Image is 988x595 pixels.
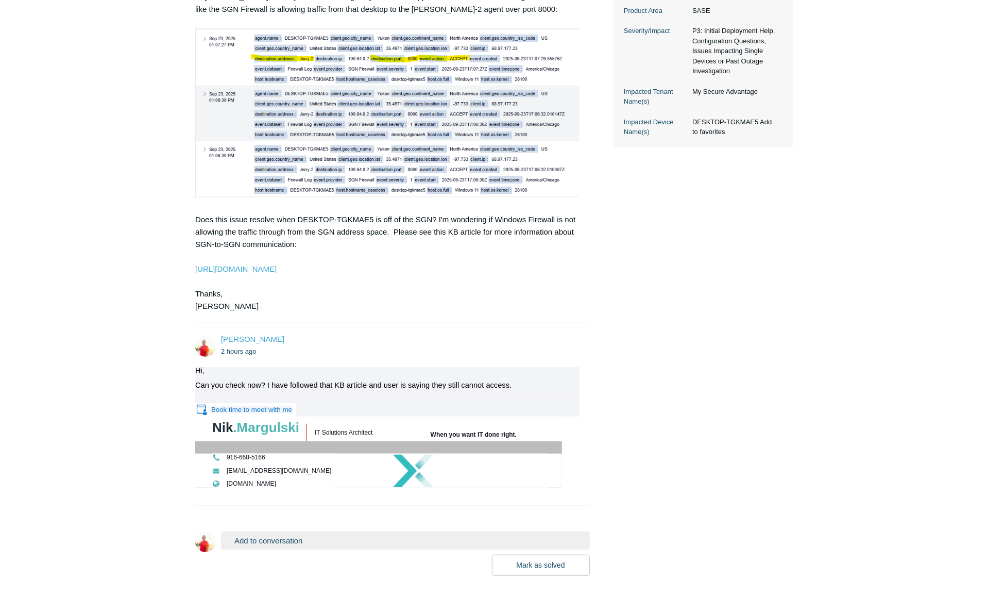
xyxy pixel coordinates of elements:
a: [EMAIL_ADDRESS][DOMAIN_NAME] [227,467,331,474]
dd: My Secure Advantage [687,87,782,97]
a: [URL][DOMAIN_NAME] [195,265,277,273]
a: [PERSON_NAME] [221,335,284,343]
dt: Impacted Tenant Name(s) [624,87,687,107]
a: Book time to meet with me [211,406,292,414]
td: 916‑668‑5166 [227,454,331,462]
dt: Product Area [624,6,687,16]
td: When you want IT done right. [431,431,517,438]
div: Hi, [195,367,580,374]
dt: Impacted Device Name(s) [624,117,687,137]
span: Nik [212,420,233,435]
dd: SASE [687,6,782,16]
td: [DOMAIN_NAME] [227,475,331,488]
span: Nik Margulski [221,335,284,343]
dd: P3: Initial Deployment Help, Configuration Questions, Issues Impacting Single Devices or Past Out... [687,26,782,76]
div: Can you check now? I have followed that KB article and user is saying they still cannot access. [195,382,580,389]
span: .Margulski [233,420,299,435]
dd: DESKTOP-TGKMAE5 Add to favorites [687,117,782,137]
button: Add to conversation [221,532,590,550]
td: IT Solutions Architect [315,424,373,441]
time: 09/23/2025, 13:08 [221,348,257,355]
button: Mark as solved [492,555,590,575]
dt: Severity/Impact [624,26,687,36]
